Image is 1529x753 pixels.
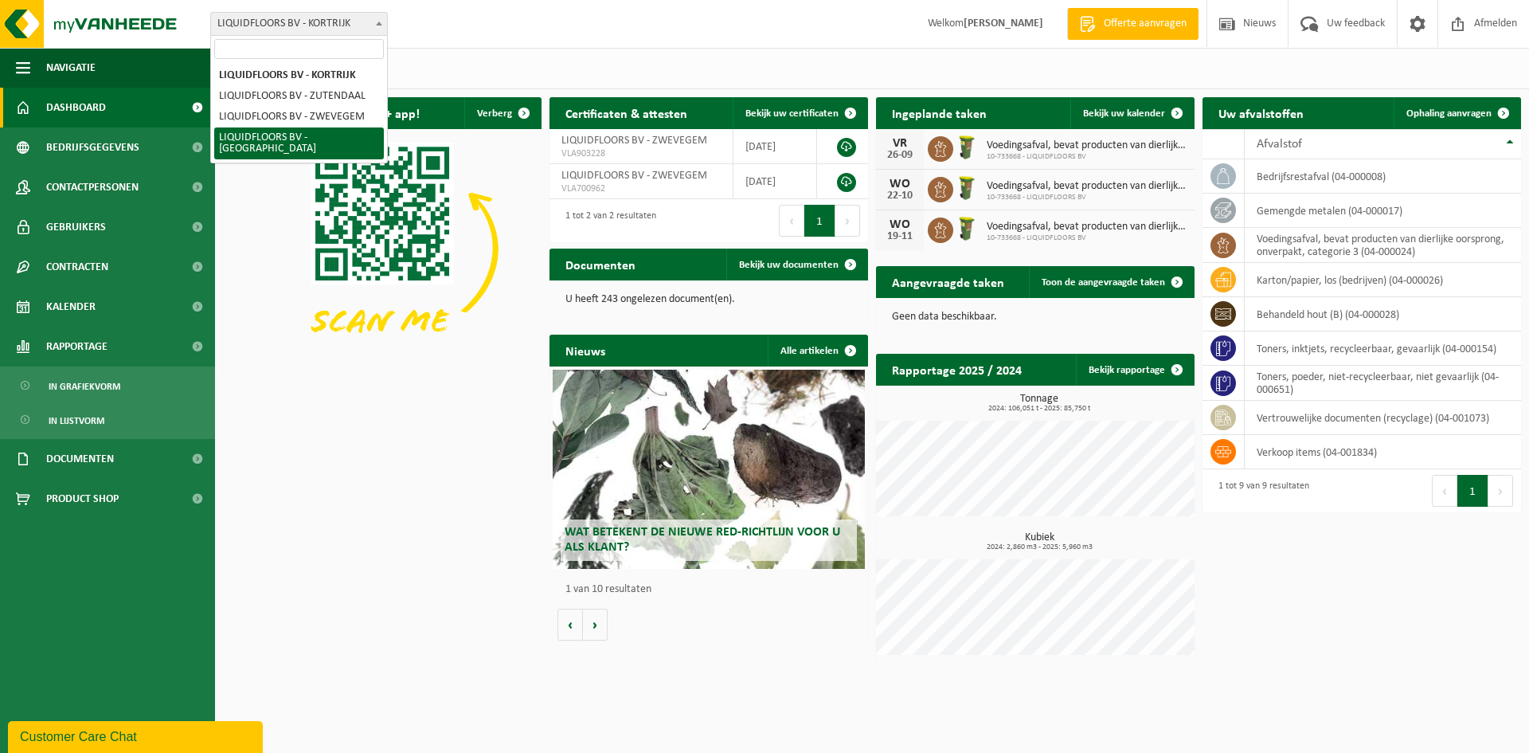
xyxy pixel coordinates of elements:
[561,147,721,160] span: VLA903228
[726,249,866,280] a: Bekijk uw documenten
[46,479,119,519] span: Product Shop
[4,371,211,401] a: In grafiekvorm
[804,205,835,237] button: 1
[46,247,108,287] span: Contracten
[214,86,384,107] li: LIQUIDFLOORS BV - ZUTENDAAL
[953,215,980,242] img: WB-0060-HPE-GN-50
[884,190,916,202] div: 22-10
[884,231,916,242] div: 19-11
[884,218,916,231] div: WO
[46,127,139,167] span: Bedrijfsgegevens
[561,135,707,147] span: LIQUIDFLOORS BV - ZWEVEGEM
[884,178,916,190] div: WO
[987,152,1187,162] span: 10-733668 - LIQUIDFLOORS BV
[884,394,1195,413] h3: Tonnage
[49,406,104,436] span: In lijstvorm
[884,405,1195,413] span: 2024: 106,051 t - 2025: 85,750 t
[876,97,1003,128] h2: Ingeplande taken
[953,175,980,202] img: WB-0060-HPE-GN-50
[1210,473,1309,508] div: 1 tot 9 van 9 resultaten
[46,207,106,247] span: Gebruikers
[211,13,387,35] span: LIQUIDFLOORS BV - KORTRIJK
[876,354,1038,385] h2: Rapportage 2025 / 2024
[464,97,540,129] button: Verberg
[1245,297,1521,331] td: behandeld hout (B) (04-000028)
[1029,266,1193,298] a: Toon de aangevraagde taken
[46,167,139,207] span: Contactpersonen
[1076,354,1193,386] a: Bekijk rapportage
[733,129,817,164] td: [DATE]
[1245,331,1521,366] td: toners, inktjets, recycleerbaar, gevaarlijk (04-000154)
[1070,97,1193,129] a: Bekijk uw kalender
[565,584,860,595] p: 1 van 10 resultaten
[745,108,839,119] span: Bekijk uw certificaten
[561,170,707,182] span: LIQUIDFLOORS BV - ZWEVEGEM
[1245,228,1521,263] td: voedingsafval, bevat producten van dierlijke oorsprong, onverpakt, categorie 3 (04-000024)
[1257,138,1302,151] span: Afvalstof
[1100,16,1191,32] span: Offerte aanvragen
[768,335,866,367] a: Alle artikelen
[1457,475,1488,507] button: 1
[1083,108,1165,119] span: Bekijk uw kalender
[46,327,108,367] span: Rapportage
[46,88,106,127] span: Dashboard
[1432,475,1457,507] button: Previous
[1245,366,1521,401] td: toners, poeder, niet-recycleerbaar, niet gevaarlijk (04-000651)
[46,439,114,479] span: Documenten
[4,405,211,435] a: In lijstvorm
[733,164,817,199] td: [DATE]
[884,543,1195,551] span: 2024: 2,860 m3 - 2025: 5,960 m3
[987,233,1187,243] span: 10-733668 - LIQUIDFLOORS BV
[1245,263,1521,297] td: karton/papier, los (bedrijven) (04-000026)
[557,609,583,641] button: Vorige
[214,107,384,127] li: LIQUIDFLOORS BV - ZWEVEGEM
[835,205,860,237] button: Next
[1245,194,1521,228] td: gemengde metalen (04-000017)
[223,129,542,368] img: Download de VHEPlus App
[210,12,388,36] span: LIQUIDFLOORS BV - KORTRIJK
[892,312,1179,323] p: Geen data beschikbaar.
[46,287,96,327] span: Kalender
[876,266,1020,297] h2: Aangevraagde taken
[987,139,1187,152] span: Voedingsafval, bevat producten van dierlijke oorsprong, onverpakt, categorie 3
[583,609,608,641] button: Volgende
[987,180,1187,193] span: Voedingsafval, bevat producten van dierlijke oorsprong, onverpakt, categorie 3
[987,221,1187,233] span: Voedingsafval, bevat producten van dierlijke oorsprong, onverpakt, categorie 3
[565,526,840,554] span: Wat betekent de nieuwe RED-richtlijn voor u als klant?
[739,260,839,270] span: Bekijk uw documenten
[884,150,916,161] div: 26-09
[987,193,1187,202] span: 10-733668 - LIQUIDFLOORS BV
[561,182,721,195] span: VLA700962
[8,718,266,753] iframe: chat widget
[1202,97,1320,128] h2: Uw afvalstoffen
[214,127,384,159] li: LIQUIDFLOORS BV - [GEOGRAPHIC_DATA]
[1406,108,1492,119] span: Ophaling aanvragen
[214,65,384,86] li: LIQUIDFLOORS BV - KORTRIJK
[549,249,651,280] h2: Documenten
[1067,8,1199,40] a: Offerte aanvragen
[1394,97,1519,129] a: Ophaling aanvragen
[733,97,866,129] a: Bekijk uw certificaten
[884,532,1195,551] h3: Kubiek
[49,371,120,402] span: In grafiekvorm
[1488,475,1513,507] button: Next
[553,370,865,569] a: Wat betekent de nieuwe RED-richtlijn voor u als klant?
[549,97,703,128] h2: Certificaten & attesten
[953,134,980,161] img: WB-0060-HPE-GN-50
[779,205,804,237] button: Previous
[477,108,512,119] span: Verberg
[964,18,1043,29] strong: [PERSON_NAME]
[565,294,852,305] p: U heeft 243 ongelezen document(en).
[557,203,656,238] div: 1 tot 2 van 2 resultaten
[1042,277,1165,288] span: Toon de aangevraagde taken
[46,48,96,88] span: Navigatie
[884,137,916,150] div: VR
[1245,435,1521,469] td: verkoop items (04-001834)
[549,335,621,366] h2: Nieuws
[1245,401,1521,435] td: vertrouwelijke documenten (recyclage) (04-001073)
[1245,159,1521,194] td: bedrijfsrestafval (04-000008)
